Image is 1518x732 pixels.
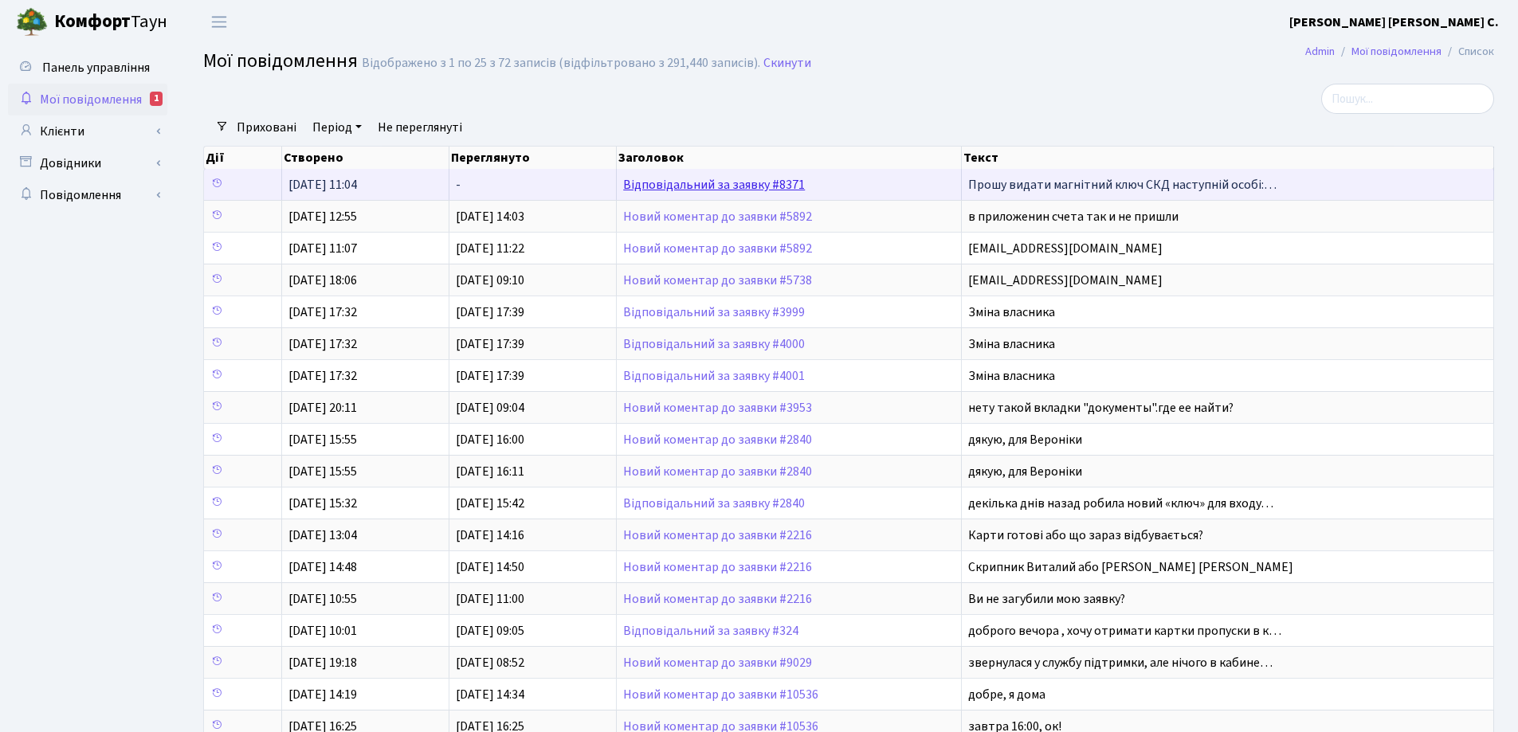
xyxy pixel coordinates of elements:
span: [DATE] 10:01 [288,622,357,640]
span: [EMAIL_ADDRESS][DOMAIN_NAME] [968,240,1163,257]
span: [DATE] 13:04 [288,526,357,544]
span: Панель управління [42,59,150,76]
span: [DATE] 16:00 [456,431,524,448]
a: Новий коментар до заявки #3953 [623,399,812,417]
a: Мої повідомлення1 [8,84,167,115]
span: декілька днів назад робила новий «ключ» для входу… [968,495,1273,512]
a: Новий коментар до заявки #5738 [623,272,812,289]
a: Довідники [8,147,167,179]
span: Прошу видати магнітний ключ СКД наступній особі:… [968,176,1277,194]
b: Комфорт [54,9,131,34]
nav: breadcrumb [1281,35,1518,69]
span: Мої повідомлення [40,91,142,108]
span: [DATE] 18:06 [288,272,357,289]
span: [DATE] 20:11 [288,399,357,417]
span: - [456,176,461,194]
span: [DATE] 09:10 [456,272,524,289]
span: [DATE] 14:19 [288,686,357,703]
span: дякую, для Вероніки [968,463,1082,480]
a: Новий коментар до заявки #9029 [623,654,812,671]
th: Створено [282,147,449,169]
a: Відповідальний за заявку #4001 [623,367,805,385]
li: Список [1442,43,1494,61]
div: 1 [150,92,163,106]
a: Відповідальний за заявку #8371 [623,176,805,194]
a: Відповідальний за заявку #4000 [623,335,805,353]
span: нету такой вкладки "документы".где ее найти? [968,399,1234,417]
span: [DATE] 15:55 [288,431,357,448]
span: [DATE] 11:22 [456,240,524,257]
span: звернулася у службу підтримки, але нічого в кабине… [968,654,1273,671]
th: Заголовок [617,147,962,169]
a: Новий коментар до заявки #2216 [623,590,812,608]
span: дякую, для Вероніки [968,431,1082,448]
th: Переглянуто [449,147,617,169]
a: [PERSON_NAME] [PERSON_NAME] С. [1289,13,1499,32]
span: Таун [54,9,167,36]
span: [DATE] 10:55 [288,590,357,608]
span: [DATE] 08:52 [456,654,524,671]
span: [DATE] 16:11 [456,463,524,480]
span: [DATE] 12:55 [288,208,357,225]
span: [DATE] 17:32 [288,335,357,353]
span: Карти готові або що зараз відбувається? [968,526,1203,544]
span: Ви не загубили мою заявку? [968,590,1125,608]
span: [DATE] 15:55 [288,463,357,480]
a: Скинути [763,56,811,71]
span: [DATE] 17:39 [456,303,524,321]
a: Новий коментар до заявки #2840 [623,431,812,448]
span: в приложенин счета так и не пришли [968,208,1179,225]
a: Приховані [230,114,303,141]
a: Новий коментар до заявки #2840 [623,463,812,480]
img: logo.png [16,6,48,38]
span: [DATE] 14:03 [456,208,524,225]
span: [DATE] 17:32 [288,367,357,385]
span: [DATE] 19:18 [288,654,357,671]
a: Новий коментар до заявки #5892 [623,208,812,225]
th: Дії [204,147,282,169]
span: [DATE] 17:32 [288,303,357,321]
a: Новий коментар до заявки #2216 [623,526,812,544]
a: Період [306,114,368,141]
span: добре, я дома [968,686,1045,703]
a: Мої повідомлення [1351,43,1442,60]
a: Відповідальний за заявку #3999 [623,303,805,321]
span: [DATE] 11:04 [288,176,357,194]
a: Новий коментар до заявки #10536 [623,686,818,703]
span: [DATE] 14:50 [456,558,524,576]
a: Новий коментар до заявки #2216 [623,558,812,576]
span: [DATE] 17:39 [456,367,524,385]
span: [DATE] 14:16 [456,526,524,544]
span: Скрипник Виталий або [PERSON_NAME] [PERSON_NAME] [968,558,1293,576]
span: [DATE] 09:04 [456,399,524,417]
span: Зміна власника [968,367,1055,385]
button: Переключити навігацію [199,9,239,35]
span: [DATE] 15:42 [456,495,524,512]
a: Не переглянуті [371,114,469,141]
a: Панель управління [8,52,167,84]
span: [DATE] 14:48 [288,558,357,576]
span: [EMAIL_ADDRESS][DOMAIN_NAME] [968,272,1163,289]
span: [DATE] 09:05 [456,622,524,640]
span: [DATE] 17:39 [456,335,524,353]
a: Admin [1305,43,1335,60]
th: Текст [962,147,1494,169]
a: Клієнти [8,115,167,147]
span: Зміна власника [968,303,1055,321]
b: [PERSON_NAME] [PERSON_NAME] С. [1289,14,1499,31]
span: [DATE] 14:34 [456,686,524,703]
a: Повідомлення [8,179,167,211]
span: [DATE] 11:00 [456,590,524,608]
span: Мої повідомлення [203,47,358,75]
span: [DATE] 15:32 [288,495,357,512]
span: [DATE] 11:07 [288,240,357,257]
a: Відповідальний за заявку #324 [623,622,798,640]
span: Зміна власника [968,335,1055,353]
input: Пошук... [1321,84,1494,114]
div: Відображено з 1 по 25 з 72 записів (відфільтровано з 291,440 записів). [362,56,760,71]
a: Відповідальний за заявку #2840 [623,495,805,512]
span: доброго вечора , хочу отримати картки пропуски в к… [968,622,1281,640]
a: Новий коментар до заявки #5892 [623,240,812,257]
